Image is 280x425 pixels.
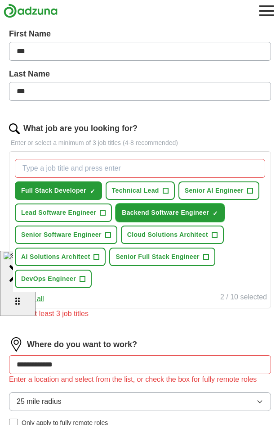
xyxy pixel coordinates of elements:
span: Backend Software Engineer [122,208,209,217]
button: Backend Software Engineer✓ [116,203,225,222]
button: Technical Lead [106,181,175,200]
button: Senior Full Stack Engineer [109,248,215,266]
span: Senior Full Stack Engineer [116,252,199,262]
span: Technical Lead [112,186,159,195]
img: location.png [9,337,23,352]
span: Lead Software Engineer [21,208,96,217]
span: ✓ [90,188,95,195]
label: Last Name [9,68,271,80]
span: ✓ [213,210,218,217]
label: First Name [9,28,271,40]
button: Lead Software Engineer [15,203,112,222]
div: Select at least 3 job titles [9,308,271,319]
button: Cloud Solutions Architect [121,226,224,244]
button: Senior Software Engineer [15,226,117,244]
span: AI Solutions Architect [21,252,90,262]
button: DevOps Engineer [15,270,92,288]
span: Cloud Solutions Architect [127,230,208,240]
button: Senior AI Engineer [178,181,259,200]
img: search.png [9,123,20,134]
div: Enter a location and select from the list, or check the box for fully remote roles [9,374,271,385]
button: Full Stack Developer✓ [15,181,102,200]
span: Senior AI Engineer [185,186,244,195]
p: Enter or select a minimum of 3 job titles (4-8 recommended) [9,138,271,148]
img: Adzuna logo [4,4,58,18]
span: 25 mile radius [17,396,62,407]
span: DevOps Engineer [21,274,76,284]
button: Toggle main navigation menu [257,1,276,21]
span: Full Stack Developer [21,186,86,195]
label: What job are you looking for? [23,122,138,135]
label: Where do you want to work? [27,339,137,351]
div: 2 / 10 selected [220,292,267,304]
input: Type a job title and press enter [15,159,265,178]
span: Senior Software Engineer [21,230,102,240]
button: AI Solutions Architect [15,248,106,266]
button: 25 mile radius [9,392,271,411]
